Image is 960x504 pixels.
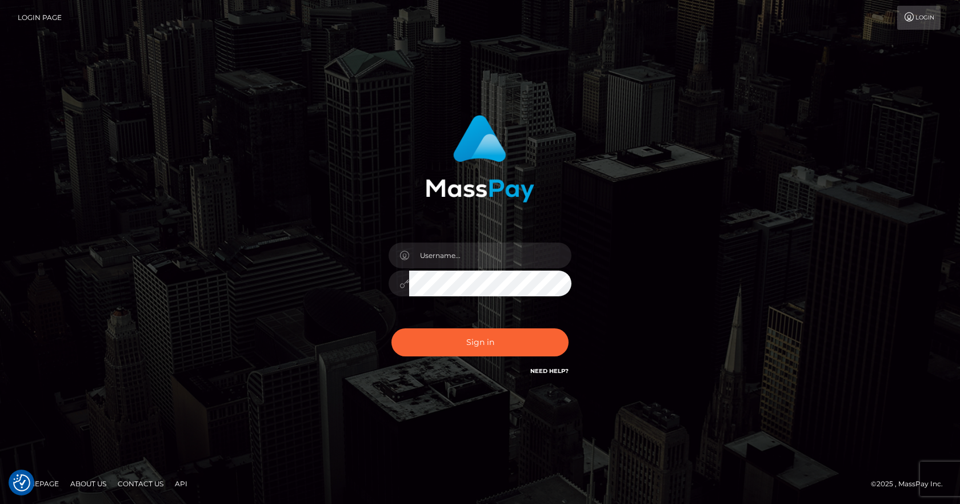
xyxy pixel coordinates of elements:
img: Revisit consent button [13,474,30,491]
a: Contact Us [113,475,168,493]
a: API [170,475,192,493]
a: Need Help? [530,367,569,375]
a: Login Page [18,6,62,30]
input: Username... [409,243,571,268]
div: © 2025 , MassPay Inc. [871,478,951,490]
a: Login [897,6,941,30]
a: Homepage [13,475,63,493]
img: MassPay Login [426,115,534,203]
a: About Us [66,475,111,493]
button: Consent Preferences [13,474,30,491]
button: Sign in [391,328,569,356]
